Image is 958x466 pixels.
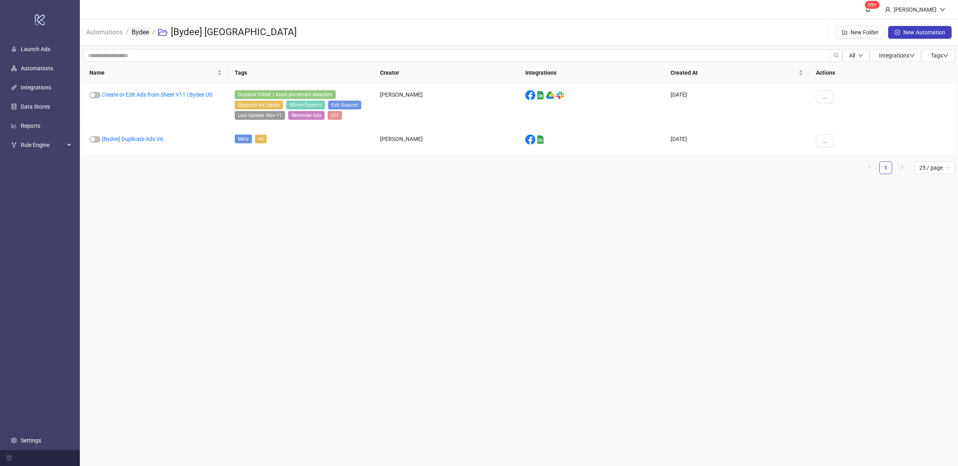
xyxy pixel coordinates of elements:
[940,7,945,12] span: down
[130,27,150,36] a: Bydee
[126,20,129,45] li: /
[895,161,908,174] li: Next Page
[83,62,228,84] th: Name
[867,165,872,170] span: left
[21,137,65,153] span: Rule Engine
[671,68,797,77] span: Created At
[102,91,212,98] a: Create or Edit Ads from Sheet V11 | Bydee US
[842,30,847,35] span: folder-add
[919,162,950,174] span: 25 / page
[885,7,891,12] span: user
[865,6,871,12] span: bell
[21,103,50,110] a: Data Stores
[235,111,285,120] span: Last Update: Nov-11
[664,84,810,128] div: [DATE]
[519,62,664,84] th: Integrations
[89,68,216,77] span: Name
[21,123,40,129] a: Reports
[374,128,519,154] div: [PERSON_NAME]
[816,90,833,103] button: ...
[664,62,810,84] th: Created At
[328,111,342,120] span: v11
[880,162,892,174] a: 1
[863,161,876,174] button: left
[6,455,12,461] span: menu-fold
[851,29,879,36] span: New Folder
[931,52,948,59] span: Tags
[869,49,921,62] button: Integrationsdown
[374,84,519,128] div: [PERSON_NAME]
[664,128,810,154] div: [DATE]
[11,142,17,148] span: fork
[888,26,952,39] button: New Automation
[235,90,336,99] span: Dropbox Folder / Asset placement detection
[255,135,267,143] span: v6
[843,49,869,62] button: Alldown
[158,28,168,37] span: folder-open
[21,437,41,444] a: Settings
[914,161,955,174] div: Page Size
[895,30,900,35] span: plus-circle
[288,111,325,120] span: Reminder Ads
[328,101,361,109] span: Edit Support
[21,46,50,52] a: Launch Ads
[863,161,876,174] li: Previous Page
[865,1,880,9] sup: 1608
[822,138,827,144] span: ...
[879,52,915,59] span: Integrations
[85,27,124,36] a: Automations
[899,165,904,170] span: right
[171,26,297,39] h3: [Bydee] [GEOGRAPHIC_DATA]
[822,93,827,100] span: ...
[879,161,892,174] li: 1
[102,136,163,142] a: [Bydee] Duplicate Ads V6
[943,53,948,58] span: down
[21,65,53,71] a: Automations
[903,29,945,36] span: New Automation
[228,62,374,84] th: Tags
[891,5,940,14] div: [PERSON_NAME]
[810,62,955,84] th: Actions
[235,101,283,109] span: Supports Ad Labels
[833,53,839,58] span: search
[286,101,325,109] span: GDrive Support
[21,84,51,91] a: Integrations
[235,135,252,143] span: Meta
[152,20,155,45] li: /
[895,161,908,174] button: right
[374,62,519,84] th: Creator
[921,49,955,62] button: Tagsdown
[816,135,833,147] button: ...
[835,26,885,39] button: New Folder
[909,53,915,58] span: down
[849,52,855,59] span: All
[858,53,863,58] span: down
